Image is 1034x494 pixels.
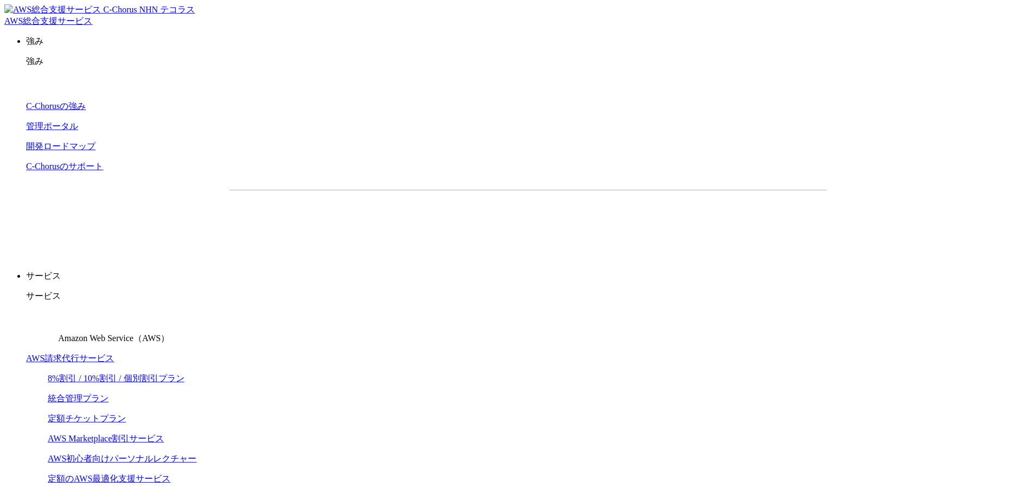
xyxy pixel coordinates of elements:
[690,219,699,223] img: 矢印
[26,311,56,341] img: Amazon Web Service（AWS）
[348,208,523,235] a: 資料を請求する
[26,142,96,151] a: 開発ロードマップ
[26,101,86,111] a: C-Chorusの強み
[26,291,1030,302] p: サービス
[48,394,109,403] a: 統合管理プラン
[26,56,1030,67] p: 強み
[26,36,1030,47] p: 強み
[48,414,126,423] a: 定額チケットプラン
[4,4,137,16] img: AWS総合支援サービス C-Chorus
[48,474,170,483] a: 定額のAWS最適化支援サービス
[48,454,196,463] a: AWS初心者向けパーソナルレクチャー
[26,121,78,131] a: 管理ポータル
[26,271,1030,282] p: サービス
[4,5,195,25] a: AWS総合支援サービス C-Chorus NHN テコラスAWS総合支援サービス
[48,434,164,443] a: AWS Marketplace割引サービス
[26,162,103,171] a: C-Chorusのサポート
[534,208,708,235] a: まずは相談する
[26,354,114,363] a: AWS請求代行サービス
[48,374,185,383] a: 8%割引 / 10%割引 / 個別割引プラン
[505,219,513,223] img: 矢印
[58,333,169,343] span: Amazon Web Service（AWS）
